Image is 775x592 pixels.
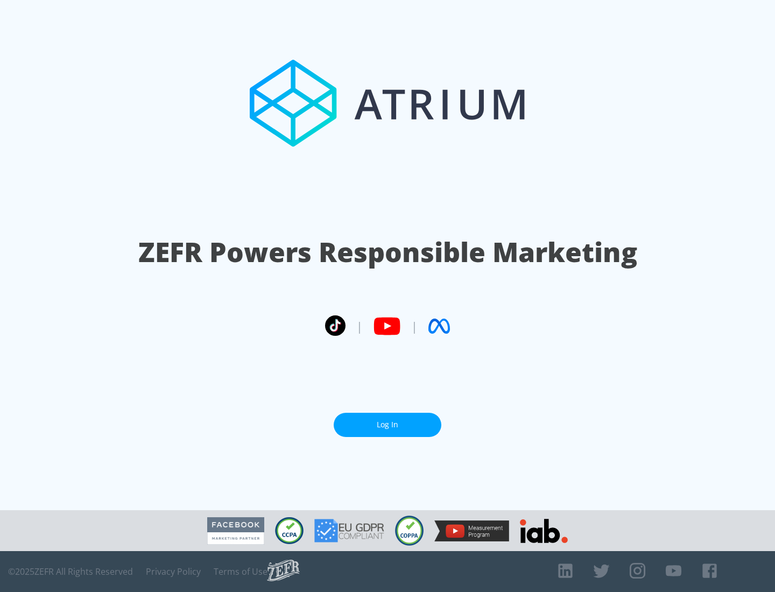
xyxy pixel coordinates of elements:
span: © 2025 ZEFR All Rights Reserved [8,566,133,577]
a: Terms of Use [214,566,267,577]
a: Log In [334,413,441,437]
img: YouTube Measurement Program [434,520,509,541]
a: Privacy Policy [146,566,201,577]
img: COPPA Compliant [395,516,424,546]
h1: ZEFR Powers Responsible Marketing [138,234,637,271]
img: GDPR Compliant [314,519,384,542]
img: Facebook Marketing Partner [207,517,264,545]
img: CCPA Compliant [275,517,304,544]
img: IAB [520,519,568,543]
span: | [356,318,363,334]
span: | [411,318,418,334]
